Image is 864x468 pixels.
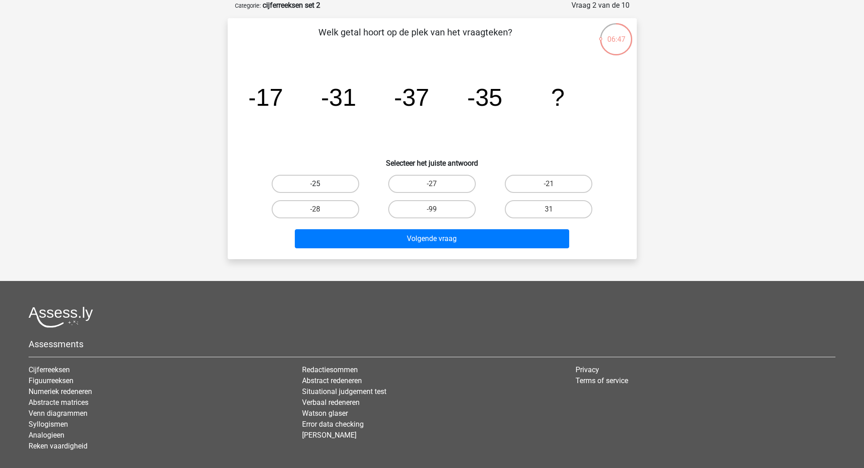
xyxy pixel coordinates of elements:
[29,398,88,407] a: Abstracte matrices
[302,420,364,429] a: Error data checking
[388,175,476,193] label: -27
[242,152,622,167] h6: Selecteer het juiste antwoord
[321,84,356,111] tspan: -31
[272,200,359,218] label: -28
[242,25,588,53] p: Welk getal hoort op de plek van het vraagteken?
[302,398,360,407] a: Verbaal redeneren
[302,365,358,374] a: Redactiesommen
[302,387,386,396] a: Situational judgement test
[295,229,569,248] button: Volgende vraag
[29,376,73,385] a: Figuurreeksen
[272,175,359,193] label: -25
[505,175,592,193] label: -21
[576,376,628,385] a: Terms of service
[551,84,565,111] tspan: ?
[235,2,261,9] small: Categorie:
[302,376,362,385] a: Abstract redeneren
[29,365,70,374] a: Cijferreeksen
[302,409,348,418] a: Watson glaser
[505,200,592,218] label: 31
[29,387,92,396] a: Numeriek redeneren
[467,84,503,111] tspan: -35
[29,431,64,439] a: Analogieen
[576,365,599,374] a: Privacy
[388,200,476,218] label: -99
[599,22,633,45] div: 06:47
[29,409,88,418] a: Venn diagrammen
[29,306,93,328] img: Assessly logo
[394,84,429,111] tspan: -37
[29,420,68,429] a: Syllogismen
[29,442,88,450] a: Reken vaardigheid
[248,84,283,111] tspan: -17
[263,1,320,10] strong: cijferreeksen set 2
[302,431,356,439] a: [PERSON_NAME]
[29,339,835,350] h5: Assessments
